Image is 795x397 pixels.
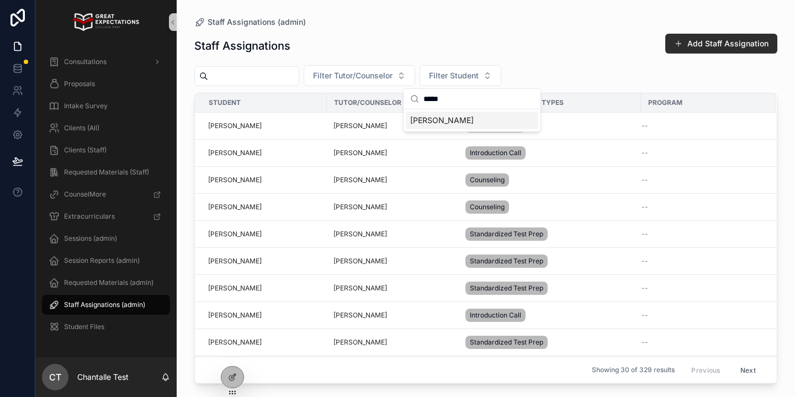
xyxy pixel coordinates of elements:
a: [PERSON_NAME] [333,338,452,347]
a: -- [642,338,762,347]
a: [PERSON_NAME] [208,176,320,184]
a: [PERSON_NAME] [333,203,387,211]
a: Standardized Test Prep [465,252,634,270]
span: Filter Student [429,70,479,81]
span: -- [642,311,648,320]
a: [PERSON_NAME] [333,176,452,184]
span: Introduction Call [470,149,521,157]
a: [PERSON_NAME] [208,284,320,293]
a: Introduction Call [465,144,634,162]
a: Counseling [465,198,634,216]
a: Session Reports (admin) [42,251,170,271]
div: scrollable content [35,44,177,351]
span: Counseling [470,176,505,184]
a: -- [642,311,762,320]
a: [PERSON_NAME] [208,230,262,239]
a: [PERSON_NAME] [333,257,452,266]
a: [PERSON_NAME] [208,338,262,347]
a: Counseling [465,171,634,189]
a: CounselMore [42,184,170,204]
span: [PERSON_NAME] [410,115,474,126]
span: Intake Survey [64,102,108,110]
button: Select Button [420,65,501,86]
button: Add Staff Assignation [665,34,777,54]
a: [PERSON_NAME] [208,284,262,293]
a: [PERSON_NAME] [333,230,452,239]
span: Introduction Call [470,311,521,320]
a: [PERSON_NAME] [333,311,452,320]
a: Standardized Test Prep [465,225,634,243]
span: Requested Materials (Staff) [64,168,149,177]
a: Introduction Call [465,117,634,135]
span: Proposals [64,80,95,88]
span: -- [642,338,648,347]
a: [PERSON_NAME] [208,311,320,320]
span: -- [642,284,648,293]
span: Standardized Test Prep [470,230,543,239]
a: [PERSON_NAME] [333,284,452,293]
a: Staff Assignations (admin) [42,295,170,315]
span: Consultations [64,57,107,66]
span: Staff Assignations (admin) [208,17,306,28]
a: [PERSON_NAME] [208,176,262,184]
h1: Staff Assignations [194,38,290,54]
span: CT [49,370,61,384]
a: Staff Assignations (admin) [194,17,306,28]
span: Student Files [64,322,104,331]
a: Clients (All) [42,118,170,138]
span: -- [642,176,648,184]
a: [PERSON_NAME] [208,338,320,347]
div: Suggestions [404,109,540,131]
a: Extracurriculars [42,207,170,226]
img: App logo [73,13,139,31]
a: Standardized Test Prep [465,334,634,351]
a: [PERSON_NAME] [208,203,320,211]
p: Chantalle Test [77,372,129,383]
a: Requested Materials (admin) [42,273,170,293]
span: Tutor/Counselor [334,98,401,107]
a: [PERSON_NAME] [333,230,387,239]
a: [PERSON_NAME] [208,257,320,266]
span: Standardized Test Prep [470,338,543,347]
span: Standardized Test Prep [470,257,543,266]
a: [PERSON_NAME] [333,284,387,293]
span: -- [642,230,648,239]
a: Sessions (admin) [42,229,170,248]
a: [PERSON_NAME] [333,149,387,157]
button: Next [733,362,764,379]
span: Extracurriculars [64,212,115,221]
span: Showing 30 of 329 results [592,366,675,375]
a: [PERSON_NAME] [333,149,452,157]
a: [PERSON_NAME] [208,311,262,320]
span: -- [642,121,648,130]
a: [PERSON_NAME] [333,338,387,347]
a: Clients (Staff) [42,140,170,160]
a: [PERSON_NAME] [208,149,262,157]
a: [PERSON_NAME] [208,203,262,211]
a: [PERSON_NAME] [208,121,262,130]
a: Introduction Call [465,306,634,324]
a: Proposals [42,74,170,94]
span: -- [642,203,648,211]
span: Clients (Staff) [64,146,107,155]
a: [PERSON_NAME] [333,121,387,130]
a: -- [642,230,762,239]
span: Requested Materials (admin) [64,278,153,287]
a: -- [642,284,762,293]
a: Standardized Test Prep [465,279,634,297]
a: Requested Materials (Staff) [42,162,170,182]
a: Consultations [42,52,170,72]
a: [PERSON_NAME] [333,176,387,184]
